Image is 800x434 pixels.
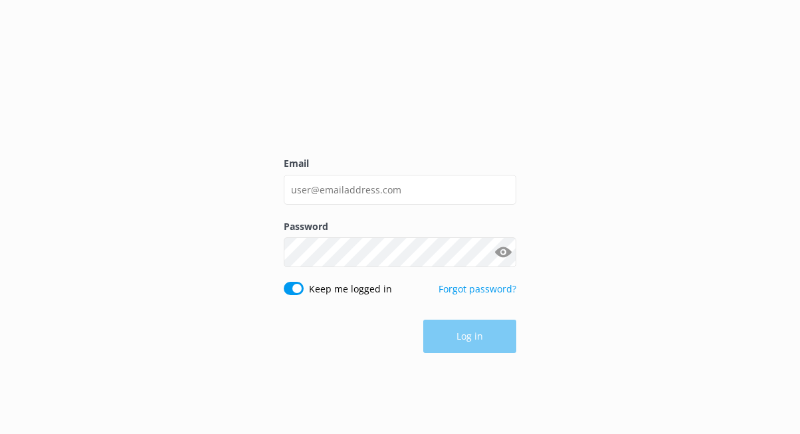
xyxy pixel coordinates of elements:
input: user@emailaddress.com [284,175,516,205]
button: Show password [490,239,516,266]
label: Password [284,219,516,234]
label: Keep me logged in [309,282,392,296]
a: Forgot password? [439,282,516,295]
label: Email [284,156,516,171]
